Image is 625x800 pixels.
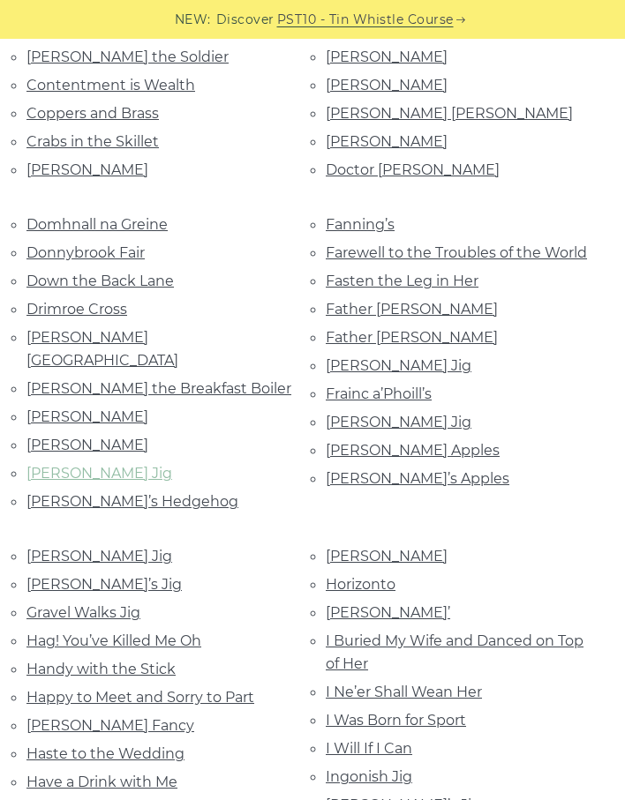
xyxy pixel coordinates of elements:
[26,465,172,482] a: [PERSON_NAME] Jig
[26,774,177,790] a: Have a Drink with Me
[26,161,148,178] a: [PERSON_NAME]
[26,133,159,150] a: Crabs in the Skillet
[26,408,148,425] a: [PERSON_NAME]
[26,105,159,122] a: Coppers and Brass
[326,273,478,289] a: Fasten the Leg in Her
[26,632,201,649] a: Hag! You’ve Killed Me Oh
[326,133,448,150] a: [PERSON_NAME]
[26,717,194,734] a: [PERSON_NAME] Fancy
[26,216,168,233] a: Domhnall na Greine
[326,740,412,757] a: I Will If I Can
[326,712,466,729] a: I Was Born for Sport
[326,49,448,65] a: [PERSON_NAME]
[26,548,172,564] a: [PERSON_NAME] Jig
[326,385,432,402] a: Frainc a’Phoill’s
[326,77,448,93] a: [PERSON_NAME]
[326,442,500,459] a: [PERSON_NAME] Apples
[26,745,184,762] a: Haste to the Wedding
[326,576,395,593] a: Horizonto
[26,380,291,397] a: [PERSON_NAME] the Breakfast Boiler
[26,77,195,93] a: Contentment is Wealth
[26,301,127,318] a: Drimroe Cross
[326,684,482,700] a: I Ne’er Shall Wean Her
[26,329,178,369] a: [PERSON_NAME][GEOGRAPHIC_DATA]
[326,244,587,261] a: Farewell to the Troubles of the World
[326,470,509,487] a: [PERSON_NAME]’s Apples
[26,493,238,510] a: [PERSON_NAME]’s Hedgehog
[26,244,145,261] a: Donnybrook Fair
[277,10,454,30] a: PST10 - Tin Whistle Course
[326,329,498,346] a: Father [PERSON_NAME]
[326,105,573,122] a: [PERSON_NAME] [PERSON_NAME]
[326,604,450,621] a: [PERSON_NAME]’
[26,661,176,677] a: Handy with the Stick
[326,768,412,785] a: Ingonish Jig
[26,576,182,593] a: [PERSON_NAME]’s Jig
[326,548,448,564] a: [PERSON_NAME]
[26,689,254,706] a: Happy to Meet and Sorry to Part
[26,437,148,453] a: [PERSON_NAME]
[326,414,471,430] a: [PERSON_NAME] Jig
[326,357,471,374] a: [PERSON_NAME] Jig
[216,10,275,30] span: Discover
[326,301,498,318] a: Father [PERSON_NAME]
[26,273,174,289] a: Down the Back Lane
[26,49,229,65] a: [PERSON_NAME] the Soldier
[26,604,140,621] a: Gravel Walks Jig
[175,10,211,30] span: NEW:
[326,161,500,178] a: Doctor [PERSON_NAME]
[326,216,395,233] a: Fanning’s
[326,632,584,672] a: I Buried My Wife and Danced on Top of Her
